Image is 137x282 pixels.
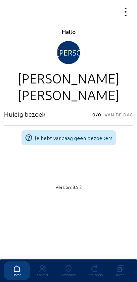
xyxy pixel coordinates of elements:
mat-icon: help_outline [25,134,33,142]
div: [PERSON_NAME] [4,86,133,103]
a: Bezoeken [56,261,81,280]
div: Hallo [4,28,133,36]
a: Home [4,261,30,280]
div: Bezoeken [56,273,81,277]
a: Reminders [81,261,107,280]
h3: Huidig bezoek [4,110,45,118]
small: Version: 3.5.2 [56,184,82,190]
span: 0/0 [92,110,101,119]
div: Taken [107,273,133,277]
a: Taken [107,261,133,280]
div: Home [4,273,30,277]
div: [PERSON_NAME] [4,70,133,86]
span: Van de dag [105,110,133,119]
a: Contact [30,261,56,280]
div: [PERSON_NAME] [57,41,80,64]
span: Je hebt vandaag geen bezoekers [35,135,113,141]
div: Contact [30,273,56,277]
div: Reminders [81,273,107,277]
